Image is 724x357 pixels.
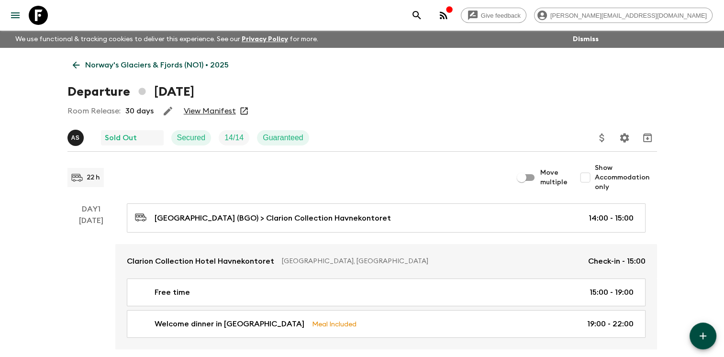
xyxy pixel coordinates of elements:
[590,287,634,298] p: 15:00 - 19:00
[282,257,580,266] p: [GEOGRAPHIC_DATA], [GEOGRAPHIC_DATA]
[67,56,234,75] a: Norway's Glaciers & Fjords (NO1) • 2025
[87,173,100,182] p: 22 h
[184,106,236,116] a: View Manifest
[127,279,646,306] a: Free time15:00 - 19:00
[125,105,154,117] p: 30 days
[589,212,634,224] p: 14:00 - 15:00
[312,319,356,329] p: Meal Included
[11,31,322,48] p: We use functional & tracking cookies to deliver this experience. See our for more.
[71,134,80,142] p: A S
[171,130,212,145] div: Secured
[588,256,646,267] p: Check-in - 15:00
[155,287,190,298] p: Free time
[592,128,612,147] button: Update Price, Early Bird Discount and Costs
[155,318,304,330] p: Welcome dinner in [GEOGRAPHIC_DATA]
[407,6,426,25] button: search adventures
[242,36,288,43] a: Privacy Policy
[476,12,526,19] span: Give feedback
[127,203,646,233] a: [GEOGRAPHIC_DATA] (BGO) > Clarion Collection Havnekontoret14:00 - 15:00
[587,318,634,330] p: 19:00 - 22:00
[177,132,206,144] p: Secured
[545,12,712,19] span: [PERSON_NAME][EMAIL_ADDRESS][DOMAIN_NAME]
[638,128,657,147] button: Archive (Completed, Cancelled or Unsynced Departures only)
[67,130,86,146] button: AS
[595,163,657,192] span: Show Accommodation only
[224,132,244,144] p: 14 / 14
[85,59,229,71] p: Norway's Glaciers & Fjords (NO1) • 2025
[127,310,646,338] a: Welcome dinner in [GEOGRAPHIC_DATA]Meal Included19:00 - 22:00
[79,215,103,349] div: [DATE]
[115,244,657,279] a: Clarion Collection Hotel Havnekontoret[GEOGRAPHIC_DATA], [GEOGRAPHIC_DATA]Check-in - 15:00
[263,132,303,144] p: Guaranteed
[155,212,391,224] p: [GEOGRAPHIC_DATA] (BGO) > Clarion Collection Havnekontoret
[219,130,249,145] div: Trip Fill
[615,128,634,147] button: Settings
[67,203,115,215] p: Day 1
[534,8,713,23] div: [PERSON_NAME][EMAIL_ADDRESS][DOMAIN_NAME]
[67,133,86,140] span: Agnis Sirmais
[570,33,601,46] button: Dismiss
[461,8,526,23] a: Give feedback
[67,82,194,101] h1: Departure [DATE]
[105,132,137,144] p: Sold Out
[540,168,568,187] span: Move multiple
[67,105,121,117] p: Room Release:
[127,256,274,267] p: Clarion Collection Hotel Havnekontoret
[6,6,25,25] button: menu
